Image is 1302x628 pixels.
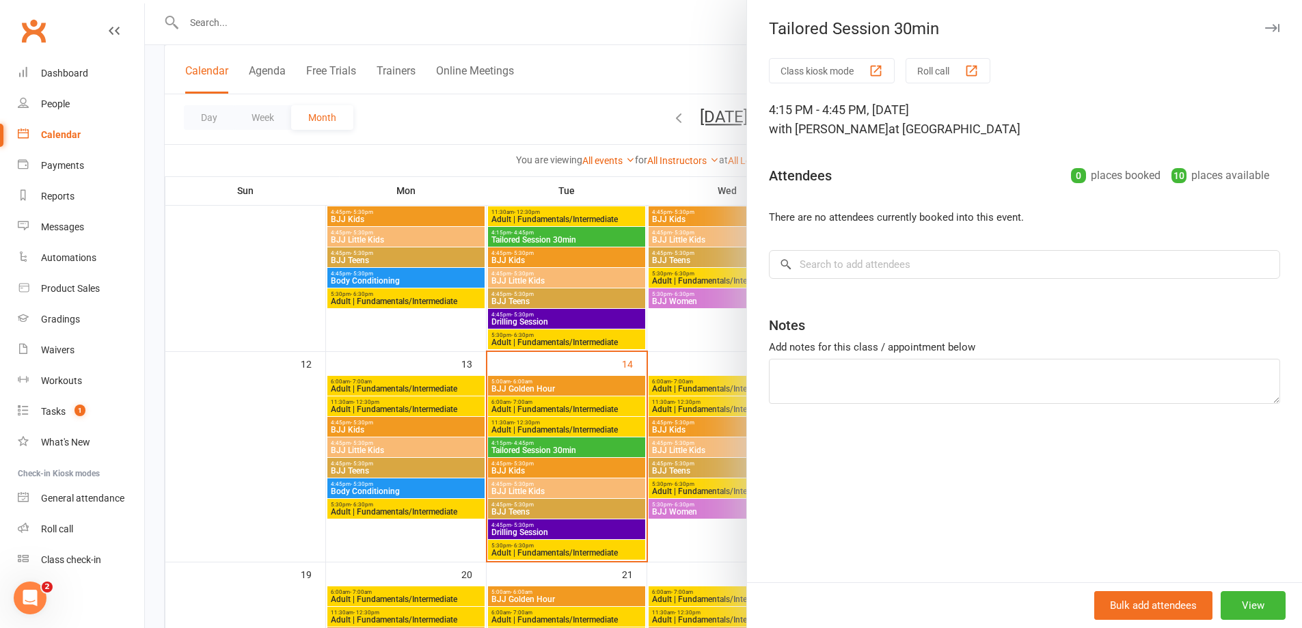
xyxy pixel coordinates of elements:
[18,514,144,545] a: Roll call
[18,181,144,212] a: Reports
[41,437,90,448] div: What's New
[1071,168,1086,183] div: 0
[41,523,73,534] div: Roll call
[1171,166,1269,185] div: places available
[18,150,144,181] a: Payments
[18,89,144,120] a: People
[41,98,70,109] div: People
[16,14,51,48] a: Clubworx
[1071,166,1161,185] div: places booked
[42,582,53,592] span: 2
[18,427,144,458] a: What's New
[18,120,144,150] a: Calendar
[41,493,124,504] div: General attendance
[18,212,144,243] a: Messages
[41,314,80,325] div: Gradings
[41,252,96,263] div: Automations
[41,68,88,79] div: Dashboard
[41,554,101,565] div: Class check-in
[769,58,895,83] button: Class kiosk mode
[41,160,84,171] div: Payments
[41,344,74,355] div: Waivers
[74,405,85,416] span: 1
[18,243,144,273] a: Automations
[769,100,1280,139] div: 4:15 PM - 4:45 PM, [DATE]
[769,166,832,185] div: Attendees
[769,250,1280,279] input: Search to add attendees
[769,209,1280,226] li: There are no attendees currently booked into this event.
[41,129,81,140] div: Calendar
[41,283,100,294] div: Product Sales
[1094,591,1212,620] button: Bulk add attendees
[769,316,805,335] div: Notes
[747,19,1302,38] div: Tailored Session 30min
[41,406,66,417] div: Tasks
[769,122,889,136] span: with [PERSON_NAME]
[41,191,74,202] div: Reports
[18,304,144,335] a: Gradings
[14,582,46,614] iframe: Intercom live chat
[18,396,144,427] a: Tasks 1
[906,58,990,83] button: Roll call
[1171,168,1186,183] div: 10
[18,273,144,304] a: Product Sales
[769,339,1280,355] div: Add notes for this class / appointment below
[18,58,144,89] a: Dashboard
[41,375,82,386] div: Workouts
[18,366,144,396] a: Workouts
[1221,591,1286,620] button: View
[18,335,144,366] a: Waivers
[41,221,84,232] div: Messages
[889,122,1020,136] span: at [GEOGRAPHIC_DATA]
[18,483,144,514] a: General attendance kiosk mode
[18,545,144,575] a: Class kiosk mode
